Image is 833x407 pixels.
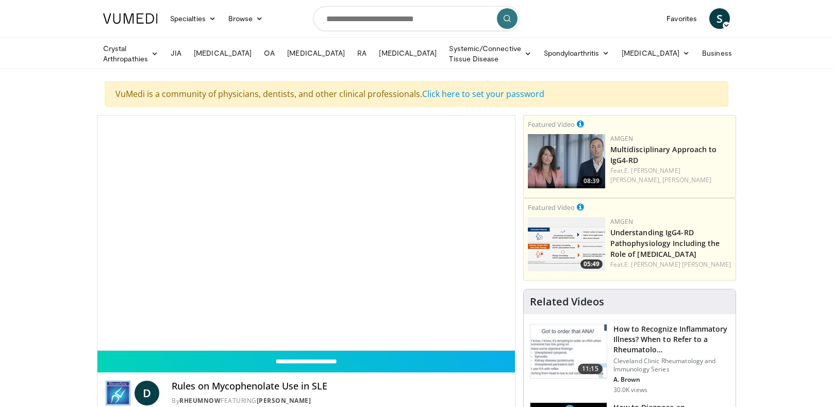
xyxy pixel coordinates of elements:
[530,324,729,394] a: 11:15 How to Recognize Inflammatory Illness? When to Refer to a Rheumatolo… Cleveland Clinic Rheu...
[615,43,696,63] a: [MEDICAL_DATA]
[528,203,575,212] small: Featured Video
[662,175,711,184] a: [PERSON_NAME]
[179,396,221,405] a: RheumNow
[313,6,520,31] input: Search topics, interventions
[528,134,605,188] img: 04ce378e-5681-464e-a54a-15375da35326.png.150x105_q85_crop-smart_upscale.png
[135,381,159,405] a: D
[106,381,130,405] img: RheumNow
[660,8,703,29] a: Favorites
[696,43,748,63] a: Business
[188,43,258,63] a: [MEDICAL_DATA]
[610,166,731,185] div: Feat.
[538,43,615,63] a: Spondyloarthritis
[164,43,188,63] a: JIA
[97,116,515,351] video-js: Video Player
[422,88,544,100] a: Click here to set your password
[172,396,507,405] div: By FEATURING
[610,144,717,165] a: Multidisciplinary Approach to IgG4-RD
[580,259,603,269] span: 05:49
[103,13,158,24] img: VuMedi Logo
[578,364,603,374] span: 11:15
[528,217,605,271] a: 05:49
[610,217,634,226] a: Amgen
[610,166,680,184] a: E. [PERSON_NAME] [PERSON_NAME],
[443,43,537,64] a: Systemic/Connective Tissue Disease
[105,81,728,107] div: VuMedi is a community of physicians, dentists, and other clinical professionals.
[281,43,351,63] a: [MEDICAL_DATA]
[351,43,373,63] a: RA
[97,43,164,64] a: Crystal Arthropathies
[528,217,605,271] img: 3e5b4ad1-6d9b-4d8f-ba8e-7f7d389ba880.png.150x105_q85_crop-smart_upscale.png
[613,324,729,355] h3: How to Recognize Inflammatory Illness? When to Refer to a Rheumatolo…
[580,176,603,186] span: 08:39
[164,8,222,29] a: Specialties
[624,260,731,269] a: E. [PERSON_NAME] [PERSON_NAME]
[528,120,575,129] small: Featured Video
[530,324,607,378] img: 5cecf4a9-46a2-4e70-91ad-1322486e7ee4.150x105_q85_crop-smart_upscale.jpg
[709,8,730,29] a: S
[610,134,634,143] a: Amgen
[528,134,605,188] a: 08:39
[258,43,281,63] a: OA
[613,357,729,373] p: Cleveland Clinic Rheumatology and Immunology Series
[222,8,270,29] a: Browse
[613,386,647,394] p: 30.0K views
[610,227,720,259] a: Understanding IgG4-RD Pathophysiology Including the Role of [MEDICAL_DATA]
[172,381,507,392] h4: Rules on Mycophenolate Use in SLE
[373,43,443,63] a: [MEDICAL_DATA]
[610,260,731,269] div: Feat.
[257,396,311,405] a: [PERSON_NAME]
[530,296,604,308] h4: Related Videos
[613,376,729,384] p: A. Brown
